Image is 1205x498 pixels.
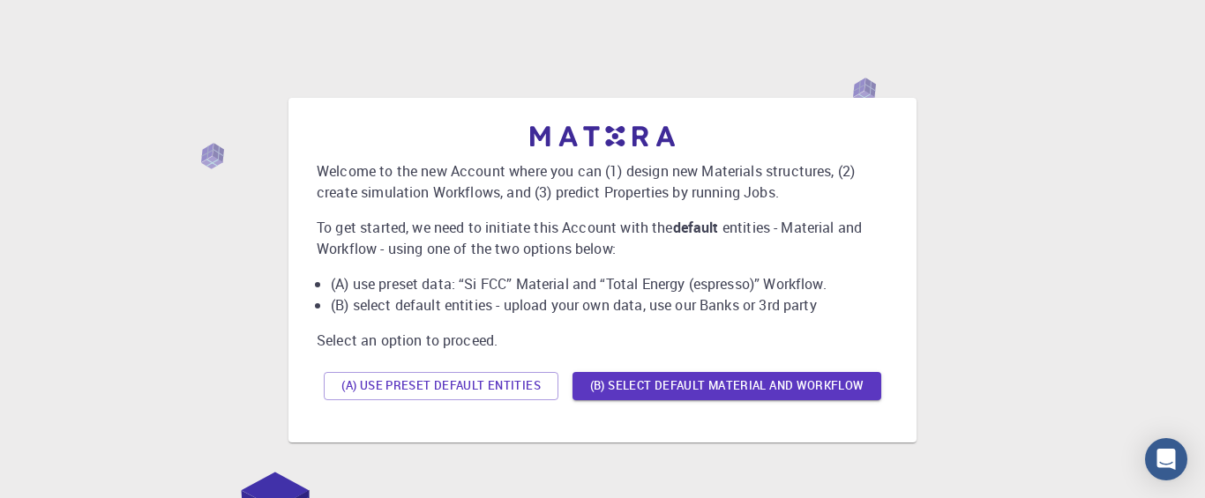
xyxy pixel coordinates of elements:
li: (A) use preset data: “Si FCC” Material and “Total Energy (espresso)” Workflow. [331,273,888,294]
img: logo [530,126,675,146]
p: Welcome to the new Account where you can (1) design new Materials structures, (2) create simulati... [317,160,888,203]
button: (B) Select default material and workflow [573,372,881,400]
b: default [673,218,719,237]
button: (A) Use preset default entities [324,372,558,400]
p: To get started, we need to initiate this Account with the entities - Material and Workflow - usin... [317,217,888,259]
li: (B) select default entities - upload your own data, use our Banks or 3rd party [331,294,888,316]
p: Select an option to proceed. [317,330,888,351]
div: Open Intercom Messenger [1145,438,1187,480]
